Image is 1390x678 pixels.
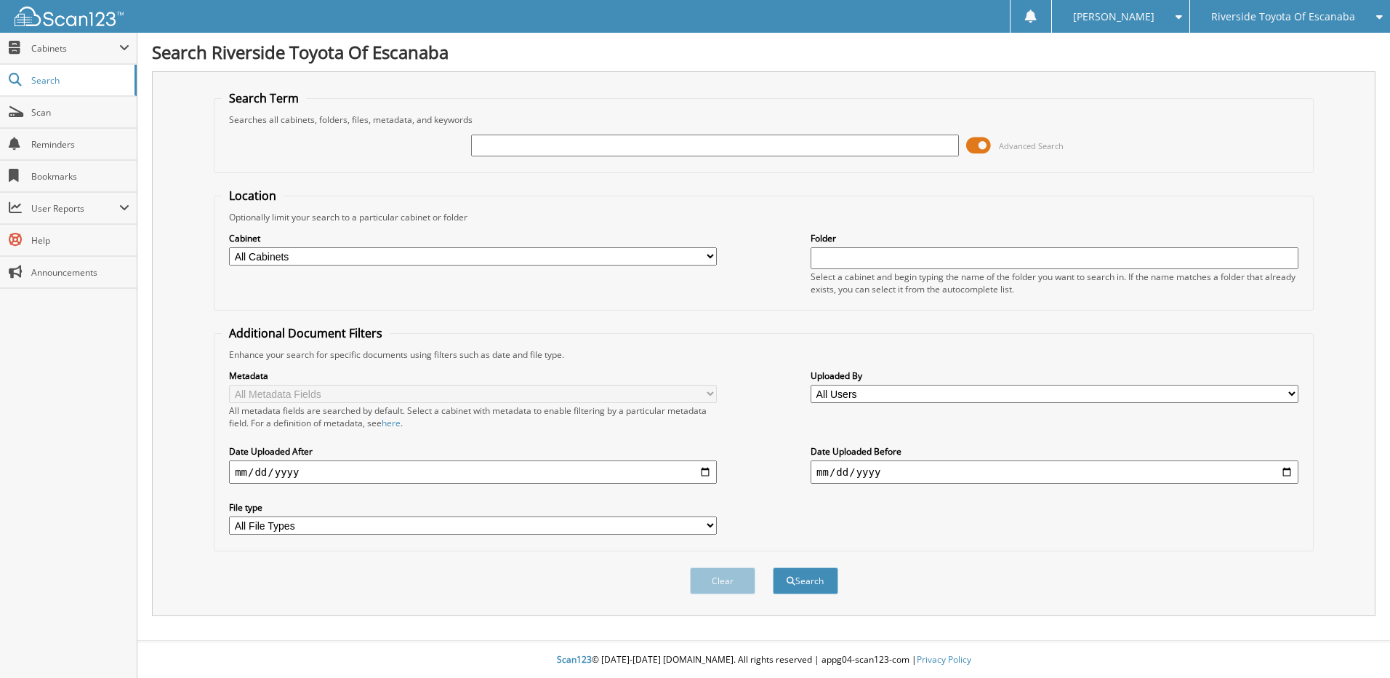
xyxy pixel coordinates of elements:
[31,106,129,119] span: Scan
[811,271,1298,295] div: Select a cabinet and begin typing the name of the folder you want to search in. If the name match...
[811,445,1298,458] label: Date Uploaded Before
[222,90,306,106] legend: Search Term
[31,42,119,55] span: Cabinets
[229,232,717,244] label: Cabinet
[31,170,129,183] span: Bookmarks
[229,460,717,484] input: start
[229,501,717,514] label: File type
[1317,608,1390,678] iframe: Chat Widget
[811,370,1298,382] label: Uploaded By
[382,417,401,429] a: here
[229,404,717,429] div: All metadata fields are searched by default. Select a cabinet with metadata to enable filtering b...
[31,74,127,87] span: Search
[690,567,755,594] button: Clear
[31,138,129,151] span: Reminders
[15,7,124,26] img: scan123-logo-white.svg
[222,188,284,204] legend: Location
[229,445,717,458] label: Date Uploaded After
[1073,12,1154,21] span: [PERSON_NAME]
[773,567,838,594] button: Search
[152,40,1375,64] h1: Search Riverside Toyota Of Escanaba
[557,653,592,666] span: Scan123
[137,642,1390,678] div: © [DATE]-[DATE] [DOMAIN_NAME]. All rights reserved | appg04-scan123-com |
[31,234,129,247] span: Help
[811,232,1298,244] label: Folder
[229,370,717,382] label: Metadata
[222,348,1306,361] div: Enhance your search for specific documents using filters such as date and file type.
[999,140,1064,151] span: Advanced Search
[917,653,971,666] a: Privacy Policy
[31,266,129,279] span: Announcements
[31,202,119,215] span: User Reports
[811,460,1298,484] input: end
[222,211,1306,223] div: Optionally limit your search to a particular cabinet or folder
[222,325,390,341] legend: Additional Document Filters
[222,113,1306,126] div: Searches all cabinets, folders, files, metadata, and keywords
[1211,12,1355,21] span: Riverside Toyota Of Escanaba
